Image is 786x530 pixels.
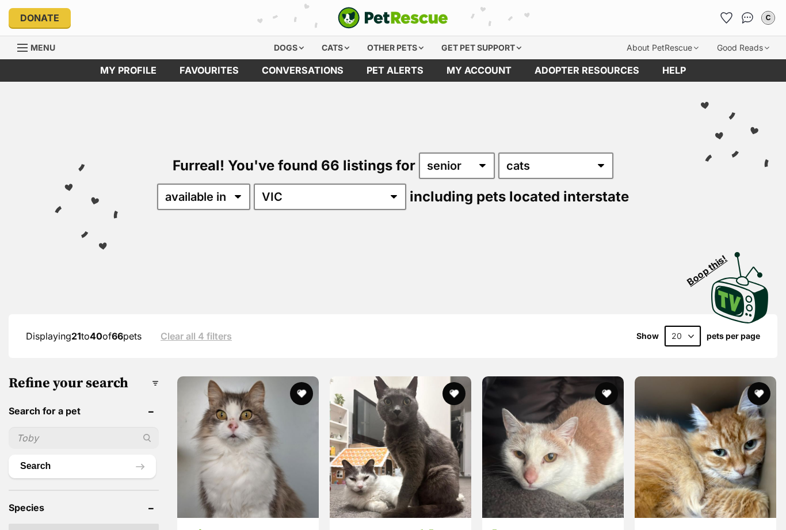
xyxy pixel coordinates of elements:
[9,455,156,478] button: Search
[9,502,159,513] header: Species
[17,36,63,57] a: Menu
[266,36,312,59] div: Dogs
[636,331,659,341] span: Show
[711,252,769,323] img: PetRescue TV logo
[685,246,738,287] span: Boop this!
[330,376,471,518] img: Jaguar and ralph - Domestic Medium Hair Cat
[9,427,159,449] input: Toby
[250,59,355,82] a: conversations
[359,36,432,59] div: Other pets
[742,12,754,24] img: chat-41dd97257d64d25036548639549fe6c8038ab92f7586957e7f3b1b290dea8141.svg
[338,7,448,29] a: PetRescue
[30,43,55,52] span: Menu
[410,188,629,205] span: including pets located interstate
[338,7,448,29] img: logo-cat-932fe2b9b8326f06289b0f2fb663e598f794de774fb13d1741a6617ecf9a85b4.svg
[707,331,760,341] label: pets per page
[433,36,529,59] div: Get pet support
[90,330,102,342] strong: 40
[9,8,71,28] a: Donate
[9,375,159,391] h3: Refine your search
[442,382,466,405] button: favourite
[651,59,697,82] a: Help
[89,59,168,82] a: My profile
[173,157,415,174] span: Furreal! You've found 66 listings for
[759,9,777,27] button: My account
[595,382,618,405] button: favourite
[482,376,624,518] img: Norma - Domestic Short Hair (DSH) Cat
[435,59,523,82] a: My account
[26,330,142,342] span: Displaying to of pets
[709,36,777,59] div: Good Reads
[718,9,736,27] a: Favourites
[711,242,769,326] a: Boop this!
[718,9,777,27] ul: Account quick links
[619,36,707,59] div: About PetRescue
[177,376,319,518] img: Gizmo - Domestic Long Hair (DLH) Cat
[635,376,776,518] img: Boss - Domestic Long Hair (DLH) Cat
[168,59,250,82] a: Favourites
[314,36,357,59] div: Cats
[9,406,159,416] header: Search for a pet
[747,382,770,405] button: favourite
[161,331,232,341] a: Clear all 4 filters
[523,59,651,82] a: Adopter resources
[738,9,757,27] a: Conversations
[355,59,435,82] a: Pet alerts
[112,330,123,342] strong: 66
[762,12,774,24] div: C
[290,382,313,405] button: favourite
[71,330,81,342] strong: 21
